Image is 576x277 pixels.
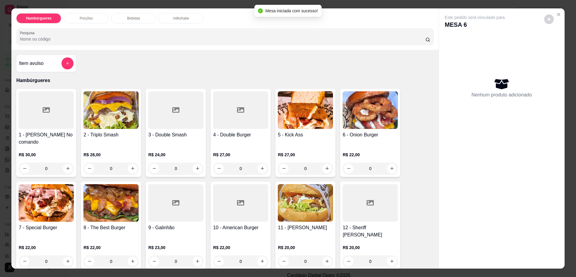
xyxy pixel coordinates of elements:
[278,224,333,231] h4: 11 - [PERSON_NAME]
[213,245,268,251] p: R$ 22,00
[472,91,532,99] p: Nenhum produto adicionado
[258,8,263,13] span: check-circle
[278,91,333,129] img: product-image
[278,184,333,222] img: product-image
[148,245,203,251] p: R$ 23,00
[61,57,73,69] button: add-separate-item
[19,245,74,251] p: R$ 22,00
[445,20,505,29] p: MESA 6
[265,8,318,13] span: Mesa iniciada com sucesso!
[19,60,43,67] h4: Item avulso
[148,224,203,231] h4: 9 - Galinhão
[83,184,139,222] img: product-image
[278,245,333,251] p: R$ 20,00
[278,152,333,158] p: R$ 27,00
[19,184,74,222] img: product-image
[83,91,139,129] img: product-image
[554,10,563,19] button: Close
[16,77,433,84] p: Hambúrgueres
[83,224,139,231] h4: 8 - The Best Burger
[343,131,398,138] h4: 6 - Onion Burger
[278,131,333,138] h4: 5 - Kick Ass
[343,245,398,251] p: R$ 20,00
[79,16,93,21] p: Porções
[343,91,398,129] img: product-image
[213,152,268,158] p: R$ 27,00
[148,131,203,138] h4: 3 - Double Smash
[83,245,139,251] p: R$ 22,00
[20,36,425,42] input: Pesquisa
[20,30,37,35] label: Pesquisa
[343,152,398,158] p: R$ 22,00
[19,131,74,146] h4: 1 - [PERSON_NAME] No comando
[127,16,140,21] p: Bebidas
[148,152,203,158] p: R$ 24,00
[544,14,554,24] button: decrease-product-quantity
[83,131,139,138] h4: 2 - Triplo Smash
[19,224,74,231] h4: 7 - Special Burger
[173,16,189,21] p: milkshake
[213,131,268,138] h4: 4 - Double Burger
[213,224,268,231] h4: 10 - American Burger
[19,152,74,158] p: R$ 30,00
[26,16,52,21] p: Hambúrgueres
[343,224,398,239] h4: 12 - Sheriff [PERSON_NAME]
[445,14,505,20] p: Este pedido será vinculado para
[83,152,139,158] p: R$ 28,00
